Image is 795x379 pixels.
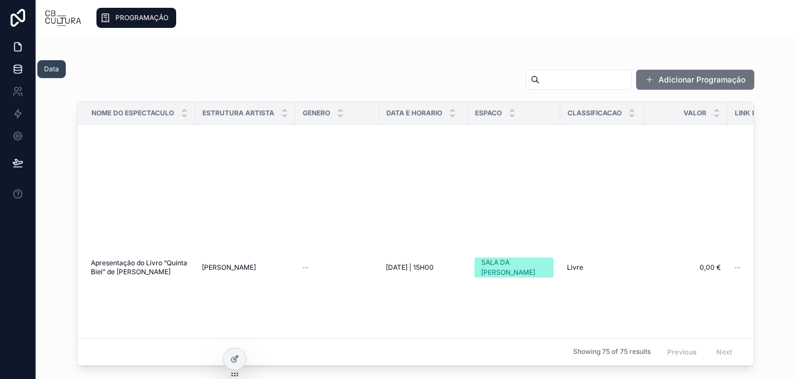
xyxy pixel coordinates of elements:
span: Data E Horario [386,109,442,118]
div: SALA DA [PERSON_NAME] [481,257,547,278]
span: [PERSON_NAME] [202,263,256,272]
img: App logo [45,9,82,27]
span: Link Bilheteira [735,109,791,118]
span: Valor [683,109,706,118]
span: [DATE] | 15H00 [386,263,434,272]
span: Estrutura Artista [202,109,274,118]
a: 0,00 € [651,263,721,272]
span: -- [734,263,741,272]
span: PROGRAMAÇÃO [115,13,168,22]
span: Genero [303,109,330,118]
a: Livre [567,263,637,272]
a: [PERSON_NAME] [202,263,289,272]
button: Adicionar Programação [636,70,754,90]
a: PROGRAMAÇÃO [96,8,176,28]
div: Data [44,65,59,74]
a: SALA DA [PERSON_NAME] [474,257,554,278]
a: -- [302,263,372,272]
span: Nome Do Espectaculo [91,109,174,118]
a: Apresentação do Livro “Quinta Biel” de [PERSON_NAME] [91,259,188,276]
span: Classificacao [568,109,622,118]
a: [DATE] | 15H00 [386,263,461,272]
span: -- [302,263,309,272]
span: Showing 75 of 75 results [573,348,651,357]
span: Espaco [475,109,502,118]
div: scrollable content [91,6,786,30]
span: Livre [567,263,583,272]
